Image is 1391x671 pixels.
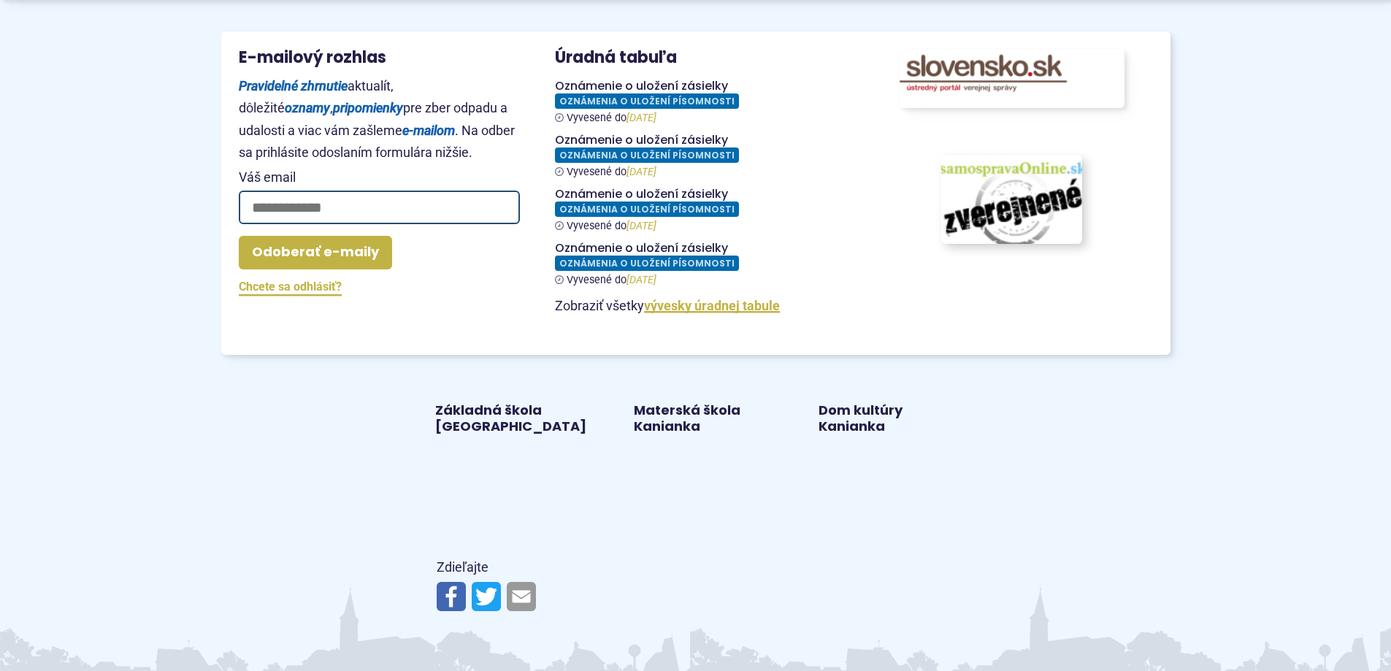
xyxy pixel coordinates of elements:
[239,78,348,93] strong: Pravidelné zhrnutie
[285,100,330,115] strong: oznamy
[239,277,342,296] a: Chcete sa odhlásiť?
[900,49,1124,108] img: Odkaz na portál www.slovensko.sk
[555,298,836,315] p: Zobraziť všetky
[239,75,520,164] p: aktualít, dôležité , pre zber odpadu a udalosti a viac vám zašleme . Na odber sa prihlásite odosl...
[472,582,501,611] img: Zdieľať na Twitteri
[507,582,536,611] img: Zdieľať e-mailom
[437,402,586,435] a: Základná škola [GEOGRAPHIC_DATA]
[935,150,1089,248] img: obrázok s odkazom na portál www.samospravaonline.sk, kde obec zverejňuje svoje zmluvy, faktúry a ...
[555,241,836,256] h4: Oznámenie o uložení zásielky
[437,582,466,611] img: Zdieľať na Facebooku
[437,556,955,579] p: Zdieľajte
[555,49,677,66] h3: Úradná tabuľa
[555,133,836,178] a: Oznámenie o uložení zásielky Oznámenia o uložení písomnosti Vyvesené do[DATE]
[555,79,836,124] a: Oznámenie o uložení zásielky Oznámenia o uložení písomnosti Vyvesené do[DATE]
[402,123,455,138] strong: e-mailom
[239,236,392,269] button: Odoberať e-maily
[644,298,780,313] a: Zobraziť celú úradnú tabuľu
[555,79,836,93] h4: Oznámenie o uložení zásielky
[805,402,955,435] a: Dom kultúry Kanianka
[239,170,520,185] span: Váš email
[239,191,520,224] input: Váš email
[333,100,403,115] strong: pripomienky
[555,241,836,286] a: Oznámenie o uložení zásielky Oznámenia o uložení písomnosti Vyvesené do[DATE]
[239,49,520,66] h3: E-mailový rozhlas
[555,187,836,202] h4: Oznámenie o uložení zásielky
[555,133,836,147] h4: Oznámenie o uložení zásielky
[555,187,836,232] a: Oznámenie o uložení zásielky Oznámenia o uložení písomnosti Vyvesené do[DATE]
[621,402,770,435] a: Materská škola Kanianka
